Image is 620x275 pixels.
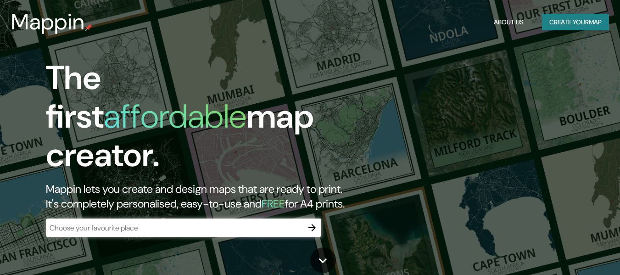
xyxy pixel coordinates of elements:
button: Create yourmap [542,14,609,31]
h5: FREE [262,196,285,211]
iframe: Help widget launcher [538,239,610,265]
h1: affordable [104,95,246,138]
h3: Mappin [11,9,85,35]
img: mappin-pin [85,24,92,31]
h2: Mappin lets you create and design maps that are ready to print. It's completely personalised, eas... [46,182,356,211]
button: About Us [490,14,527,31]
input: Choose your favourite place [46,223,303,233]
h1: The first map creator. [46,59,356,182]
